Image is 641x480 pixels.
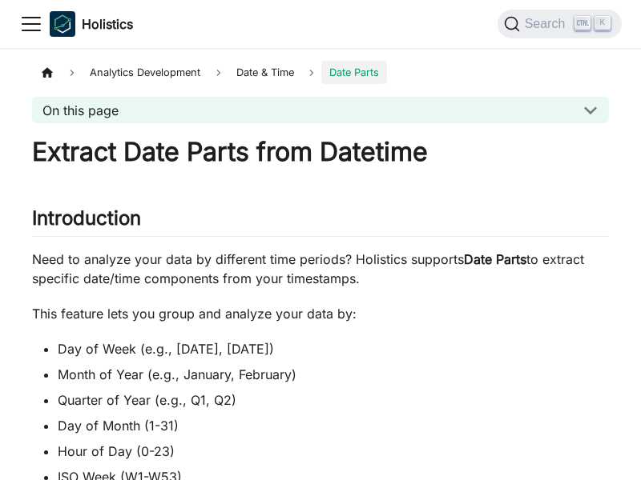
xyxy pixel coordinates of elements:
[32,97,609,123] button: On this page
[595,16,611,30] kbd: K
[58,365,609,384] li: Month of Year (e.g., January, February)
[32,61,62,84] a: Home page
[58,442,609,461] li: Hour of Day (0-23)
[82,14,133,34] b: Holistics
[498,10,622,38] button: Search (Ctrl+K)
[32,136,609,168] h1: Extract Date Parts from Datetime
[58,416,609,435] li: Day of Month (1-31)
[520,17,575,31] span: Search
[321,61,387,84] span: Date Parts
[32,61,609,84] nav: Breadcrumbs
[32,250,609,288] p: Need to analyze your data by different time periods? Holistics supports to extract specific date/...
[50,11,75,37] img: Holistics
[32,304,609,323] p: This feature lets you group and analyze your data by:
[50,11,133,37] a: HolisticsHolistics
[19,12,43,36] button: Toggle navigation bar
[82,61,208,84] span: Analytics Development
[58,390,609,410] li: Quarter of Year (e.g., Q1, Q2)
[32,206,609,237] h2: Introduction
[464,251,526,267] strong: Date Parts
[228,61,302,84] span: Date & Time
[58,339,609,358] li: Day of Week (e.g., [DATE], [DATE])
